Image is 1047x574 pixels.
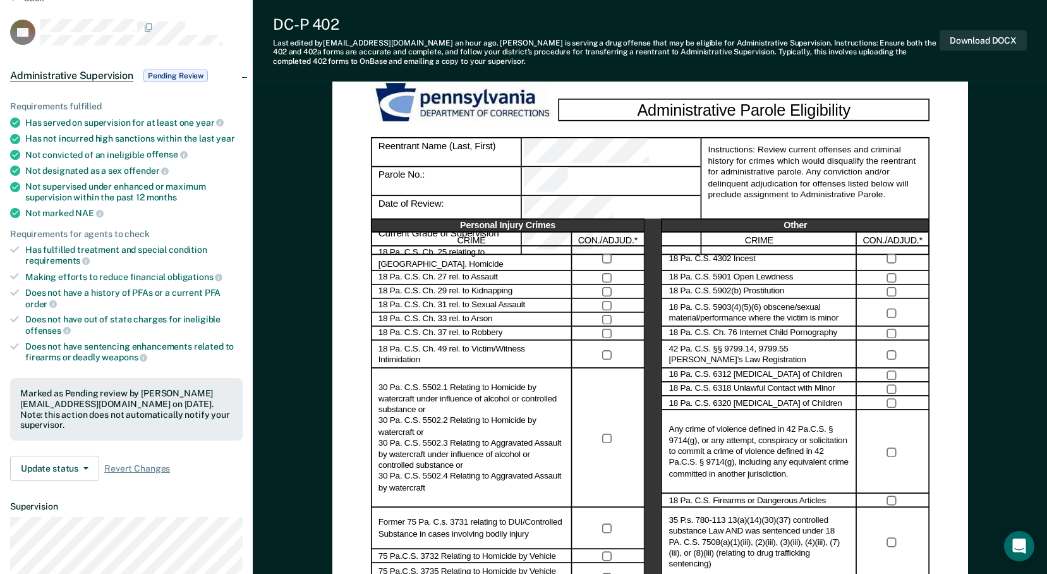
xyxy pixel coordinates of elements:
div: Last edited by [EMAIL_ADDRESS][DOMAIN_NAME] . [PERSON_NAME] is serving a drug offense that may be... [273,39,940,66]
div: Not marked [25,207,243,219]
label: 75 Pa.C.S. 3732 Relating to Homicide by Vehicle [378,551,556,563]
div: CON./ADJUD.* [857,233,929,247]
label: 18 Pa. C.S. Ch. 29 rel. to Kidnapping [378,286,512,298]
span: year [196,118,224,128]
label: 42 Pa. C.S. §§ 9799.14, 9799.55 [PERSON_NAME]’s Law Registration [669,343,849,365]
div: Administrative Parole Eligibility [558,99,929,121]
span: offender [124,166,169,176]
div: CRIME [661,233,856,247]
label: 18 Pa. C.S. 5902(b) Prostitution [669,286,784,298]
div: CON./ADJUD.* [572,233,645,247]
span: months [147,192,177,202]
span: an hour ago [455,39,497,47]
span: requirements [25,255,90,266]
div: Not supervised under enhanced or maximum supervision within the past 12 [25,181,243,203]
div: CRIME [371,233,572,247]
div: Requirements fulfilled [10,101,243,112]
span: offense [147,149,188,159]
label: 35 P.s. 780-113 13(a)(14)(30)(37) controlled substance Law AND was sentenced under 18 PA. C.S. 75... [669,515,849,570]
label: 18 Pa. C.S. Ch. 33 rel. to Arson [378,314,492,326]
span: Pending Review [143,70,208,82]
div: Does not have out of state charges for ineligible [25,314,243,336]
div: Does not have a history of PFAs or a current PFA order [25,288,243,309]
div: Making efforts to reduce financial [25,271,243,283]
div: Open Intercom Messenger [1004,531,1034,561]
button: Download DOCX [940,30,1027,51]
img: PDOC Logo [371,79,558,126]
label: Any crime of violence defined in 42 Pa.C.S. § 9714(g), or any attempt, conspiracy or solicitation... [669,424,849,480]
div: Parole No.: [521,168,700,197]
div: Has not incurred high sanctions within the last [25,133,243,144]
span: Revert Changes [104,463,170,474]
span: offenses [25,326,71,336]
label: 18 Pa. C.S. 6312 [MEDICAL_DATA] of Children [669,370,842,381]
span: year [216,133,234,143]
label: 18 Pa. C.S. 4302 Incest [669,253,755,265]
div: Not convicted of an ineligible [25,149,243,161]
span: weapons [102,352,147,362]
span: Administrative Supervision [10,70,133,82]
div: Instructions: Review current offenses and criminal history for crimes which would disqualify the ... [700,138,929,255]
label: 18 Pa. C.S. 5903(4)(5)(6) obscene/sexual material/performance where the victim is minor [669,302,849,324]
dt: Supervision [10,501,243,512]
div: Has served on supervision for at least one [25,117,243,128]
div: Marked as Pending review by [PERSON_NAME][EMAIL_ADDRESS][DOMAIN_NAME] on [DATE]. Note: this actio... [20,388,233,430]
label: 30 Pa. C.S. 5502.1 Relating to Homicide by watercraft under influence of alcohol or controlled su... [378,382,565,494]
label: 18 Pa. C.S. 6320 [MEDICAL_DATA] of Children [669,398,842,409]
label: 18 Pa. C.S. Ch. 49 rel. to Victim/Witness Intimidation [378,343,565,365]
div: Personal Injury Crimes [371,219,645,233]
label: 18 Pa. C.S. Ch. 25 relating to [GEOGRAPHIC_DATA]. Homicide [378,248,565,270]
div: Requirements for agents to check [10,229,243,240]
div: Other [661,219,929,233]
span: obligations [167,272,222,282]
button: Update status [10,456,99,481]
div: Date of Review: [521,197,700,226]
div: Reentrant Name (Last, First) [371,138,522,168]
label: 18 Pa. C.S. Ch. 76 Internet Child Pornography [669,328,837,339]
label: 18 Pa. C.S. Firearms or Dangerous Articles [669,495,825,506]
div: DC-P 402 [273,15,940,34]
label: 18 Pa. C.S. Ch. 37 rel. to Robbery [378,328,502,339]
label: 18 Pa. C.S. Ch. 27 rel. to Assault [378,272,498,284]
label: 18 Pa. C.S. 5901 Open Lewdness [669,272,793,284]
div: Has fulfilled treatment and special condition [25,245,243,266]
div: Reentrant Name (Last, First) [521,138,700,168]
span: NAE [75,208,103,218]
div: Date of Review: [371,197,522,226]
label: 18 Pa. C.S. Ch. 31 rel. to Sexual Assault [378,300,525,312]
label: Former 75 Pa. C.s. 3731 relating to DUI/Controlled Substance in cases involving bodily injury [378,518,565,540]
div: Not designated as a sex [25,165,243,176]
div: Does not have sentencing enhancements related to firearms or deadly [25,341,243,363]
div: Parole No.: [371,168,522,197]
label: 18 Pa. C.S. 6318 Unlawful Contact with Minor [669,384,835,395]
